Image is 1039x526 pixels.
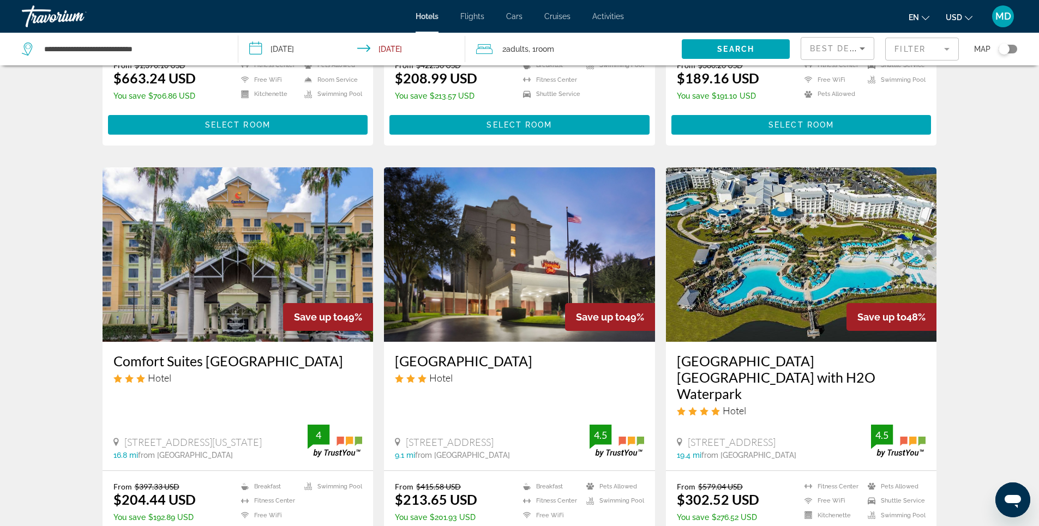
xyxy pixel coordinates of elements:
[528,41,554,57] span: , 1
[677,92,759,100] p: $191.10 USD
[946,9,972,25] button: Change currency
[460,12,484,21] a: Flights
[395,482,413,491] span: From
[677,404,926,416] div: 4 star Hotel
[810,44,867,53] span: Best Deals
[113,482,132,491] span: From
[590,428,611,442] div: 4.5
[677,353,926,402] a: [GEOGRAPHIC_DATA] [GEOGRAPHIC_DATA] with H2O Waterpark
[395,372,644,384] div: 3 star Hotel
[862,496,926,505] li: Shuttle Service
[236,75,299,84] li: Free WiFi
[581,496,644,505] li: Swimming Pool
[799,90,862,99] li: Pets Allowed
[395,353,644,369] a: [GEOGRAPHIC_DATA]
[518,90,581,99] li: Shuttle Service
[862,511,926,520] li: Swimming Pool
[990,44,1017,54] button: Toggle map
[677,513,709,522] span: You save
[22,2,131,31] a: Travorium
[395,92,477,100] p: $213.57 USD
[395,513,427,522] span: You save
[565,303,655,331] div: 49%
[299,482,362,491] li: Swimming Pool
[677,513,759,522] p: $276.52 USD
[666,167,937,342] img: Hotel image
[384,167,655,342] img: Hotel image
[113,353,363,369] a: Comfort Suites [GEOGRAPHIC_DATA]
[113,513,146,522] span: You save
[138,451,233,460] span: from [GEOGRAPHIC_DATA]
[871,425,926,457] img: trustyou-badge.svg
[395,491,477,507] ins: $213.65 USD
[502,41,528,57] span: 2
[518,496,581,505] li: Fitness Center
[544,12,570,21] a: Cruises
[723,404,746,416] span: Hotel
[677,491,759,507] ins: $302.52 USD
[581,482,644,491] li: Pets Allowed
[308,425,362,457] img: trustyou-badge.svg
[862,482,926,491] li: Pets Allowed
[283,303,373,331] div: 49%
[406,436,494,448] span: [STREET_ADDRESS]
[135,482,179,491] del: $397.33 USD
[909,13,919,22] span: en
[113,70,196,86] ins: $663.24 USD
[124,436,262,448] span: [STREET_ADDRESS][US_STATE]
[238,33,466,65] button: Check-in date: Nov 7, 2025 Check-out date: Nov 9, 2025
[995,11,1011,22] span: MD
[113,451,138,460] span: 16.8 mi
[103,167,374,342] img: Hotel image
[576,311,625,323] span: Save up to
[974,41,990,57] span: Map
[299,90,362,99] li: Swimming Pool
[148,372,171,384] span: Hotel
[799,482,862,491] li: Fitness Center
[308,428,329,442] div: 4
[857,311,906,323] span: Save up to
[677,451,701,460] span: 19.4 mi
[717,45,754,53] span: Search
[799,75,862,84] li: Free WiFi
[677,70,759,86] ins: $189.16 USD
[590,425,644,457] img: trustyou-badge.svg
[871,428,893,442] div: 4.5
[810,42,865,55] mat-select: Sort by
[236,496,299,505] li: Fitness Center
[671,115,932,135] button: Select Room
[395,513,477,522] p: $201.93 USD
[799,496,862,505] li: Free WiFi
[518,511,581,520] li: Free WiFi
[416,482,461,491] del: $415.58 USD
[395,92,427,100] span: You save
[389,118,650,130] a: Select Room
[536,45,554,53] span: Room
[506,45,528,53] span: Adults
[108,115,368,135] button: Select Room
[518,75,581,84] li: Fitness Center
[995,482,1030,517] iframe: Button to launch messaging window
[677,482,695,491] span: From
[487,120,552,129] span: Select Room
[395,70,477,86] ins: $208.99 USD
[299,75,362,84] li: Room Service
[846,303,936,331] div: 48%
[416,12,439,21] span: Hotels
[113,491,196,507] ins: $204.44 USD
[688,436,776,448] span: [STREET_ADDRESS]
[671,118,932,130] a: Select Room
[236,90,299,99] li: Kitchenette
[862,75,926,84] li: Swimming Pool
[592,12,624,21] span: Activities
[236,482,299,491] li: Breakfast
[909,9,929,25] button: Change language
[205,120,271,129] span: Select Room
[682,39,790,59] button: Search
[113,513,196,522] p: $192.89 USD
[415,451,510,460] span: from [GEOGRAPHIC_DATA]
[885,37,959,61] button: Filter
